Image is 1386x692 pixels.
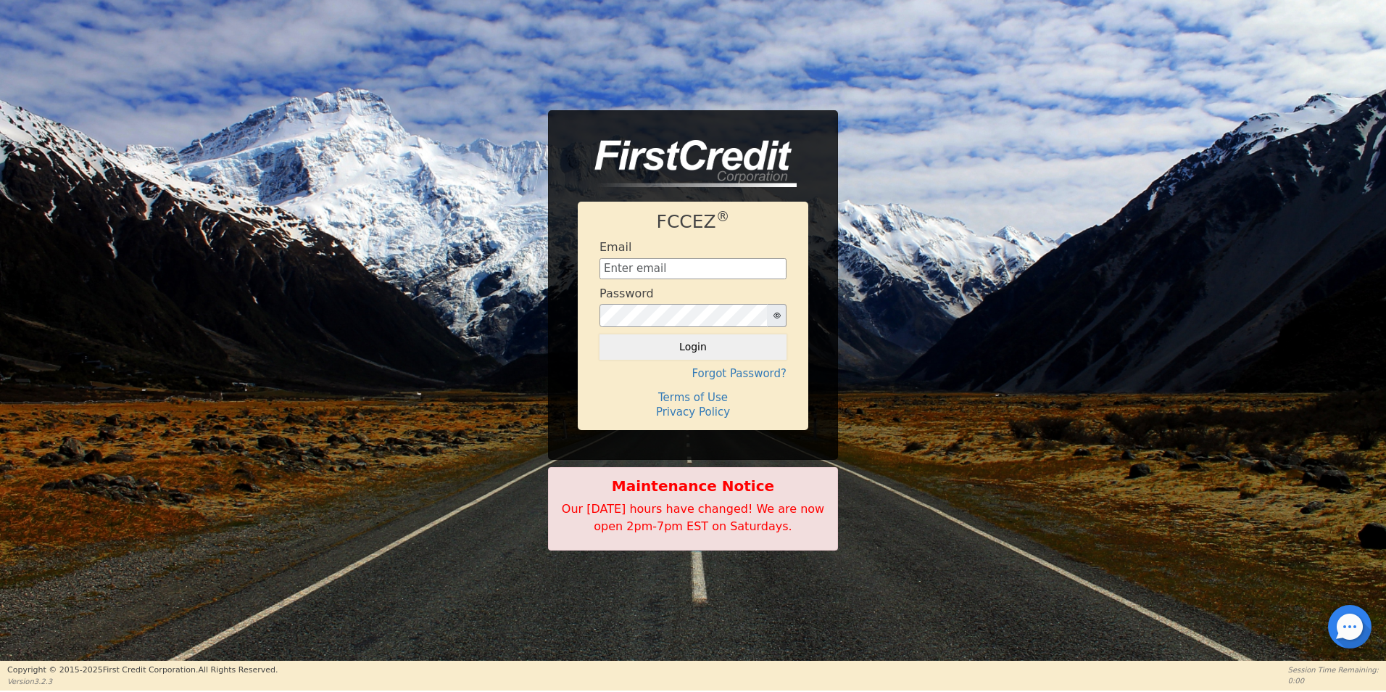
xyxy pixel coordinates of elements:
[198,665,278,675] span: All Rights Reserved.
[7,676,278,687] p: Version 3.2.3
[599,240,631,254] h4: Email
[578,140,797,188] img: logo-CMu_cnol.png
[599,304,768,327] input: password
[599,405,787,419] h4: Privacy Policy
[599,391,787,404] h4: Terms of Use
[562,502,824,533] span: Our [DATE] hours have changed! We are now open 2pm-7pm EST on Saturdays.
[716,209,730,224] sup: ®
[599,334,787,359] button: Login
[599,367,787,380] h4: Forgot Password?
[1288,664,1379,675] p: Session Time Remaining:
[599,258,787,280] input: Enter email
[556,475,830,497] b: Maintenance Notice
[7,664,278,677] p: Copyright © 2015- 2025 First Credit Corporation.
[599,211,787,233] h1: FCCEZ
[1288,675,1379,686] p: 0:00
[599,287,654,300] h4: Password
